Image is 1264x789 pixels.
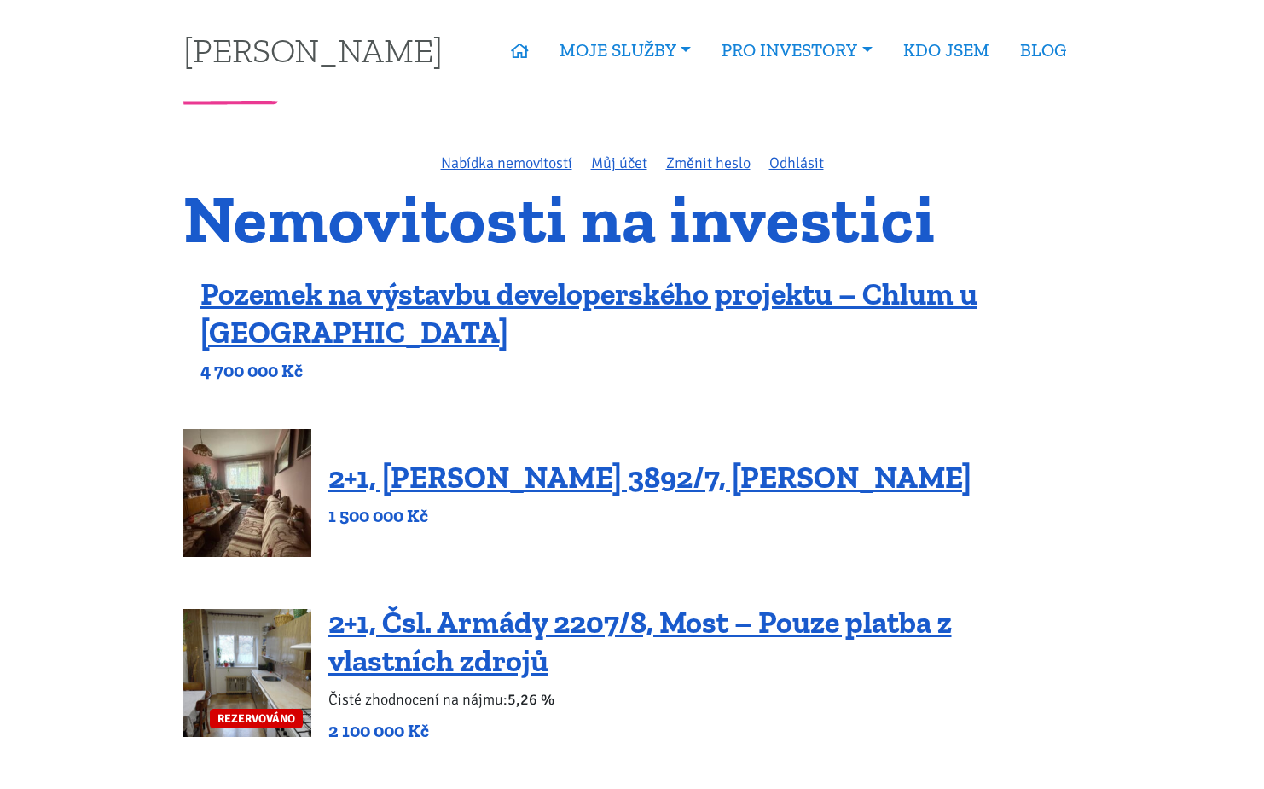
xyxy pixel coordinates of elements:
[328,504,971,528] p: 1 500 000 Kč
[328,459,971,496] a: 2+1, [PERSON_NAME] 3892/7, [PERSON_NAME]
[706,31,887,70] a: PRO INVESTORY
[328,604,952,679] a: 2+1, Čsl. Armády 2207/8, Most – Pouze platba z vlastních zdrojů
[441,154,572,172] a: Nabídka nemovitostí
[888,31,1005,70] a: KDO JSEM
[183,33,443,67] a: [PERSON_NAME]
[591,154,647,172] a: Můj účet
[200,276,977,351] a: Pozemek na výstavbu developerského projektu – Chlum u [GEOGRAPHIC_DATA]
[200,359,1081,383] p: 4 700 000 Kč
[507,690,554,709] b: 5,26 %
[544,31,706,70] a: MOJE SLUŽBY
[769,154,824,172] a: Odhlásit
[183,190,1081,247] h1: Nemovitosti na investici
[666,154,751,172] a: Změnit heslo
[1005,31,1081,70] a: BLOG
[328,687,1081,711] p: Čisté zhodnocení na nájmu:
[328,719,1081,743] p: 2 100 000 Kč
[210,709,303,728] span: REZERVOVÁNO
[183,609,311,737] a: REZERVOVÁNO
